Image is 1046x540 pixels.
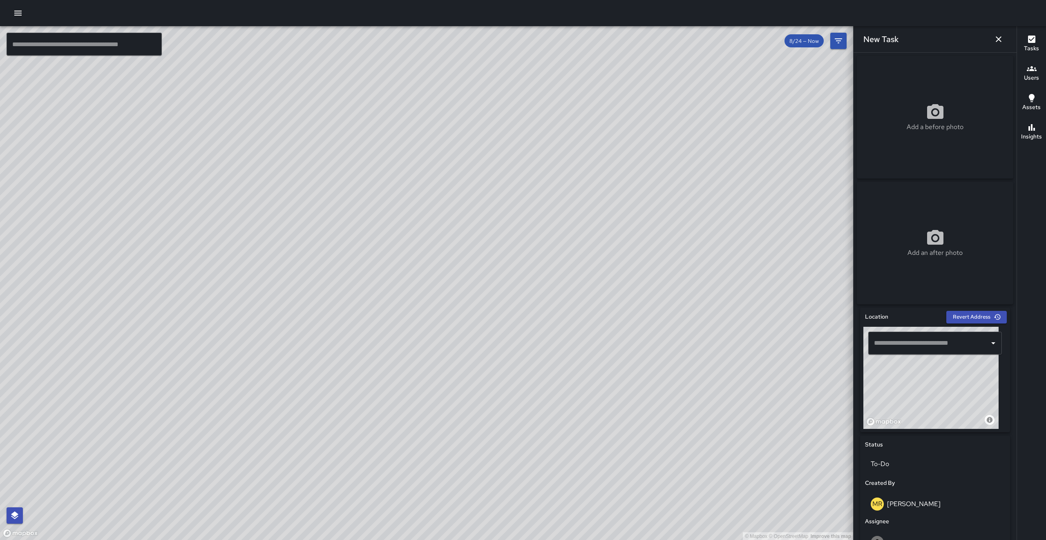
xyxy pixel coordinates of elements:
[1017,88,1046,118] button: Assets
[1024,44,1039,53] h6: Tasks
[1017,59,1046,88] button: Users
[830,33,847,49] button: Filters
[784,38,824,45] span: 8/24 — Now
[907,122,963,132] p: Add a before photo
[871,459,999,469] p: To-Do
[988,337,999,349] button: Open
[946,311,1007,324] button: Revert Address
[865,517,889,526] h6: Assignee
[1021,132,1042,141] h6: Insights
[1017,118,1046,147] button: Insights
[887,500,941,508] p: [PERSON_NAME]
[1024,74,1039,83] h6: Users
[865,479,895,488] h6: Created By
[1017,29,1046,59] button: Tasks
[907,248,963,258] p: Add an after photo
[872,499,882,509] p: MR
[863,33,898,46] h6: New Task
[865,440,883,449] h6: Status
[865,312,888,321] h6: Location
[1022,103,1041,112] h6: Assets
